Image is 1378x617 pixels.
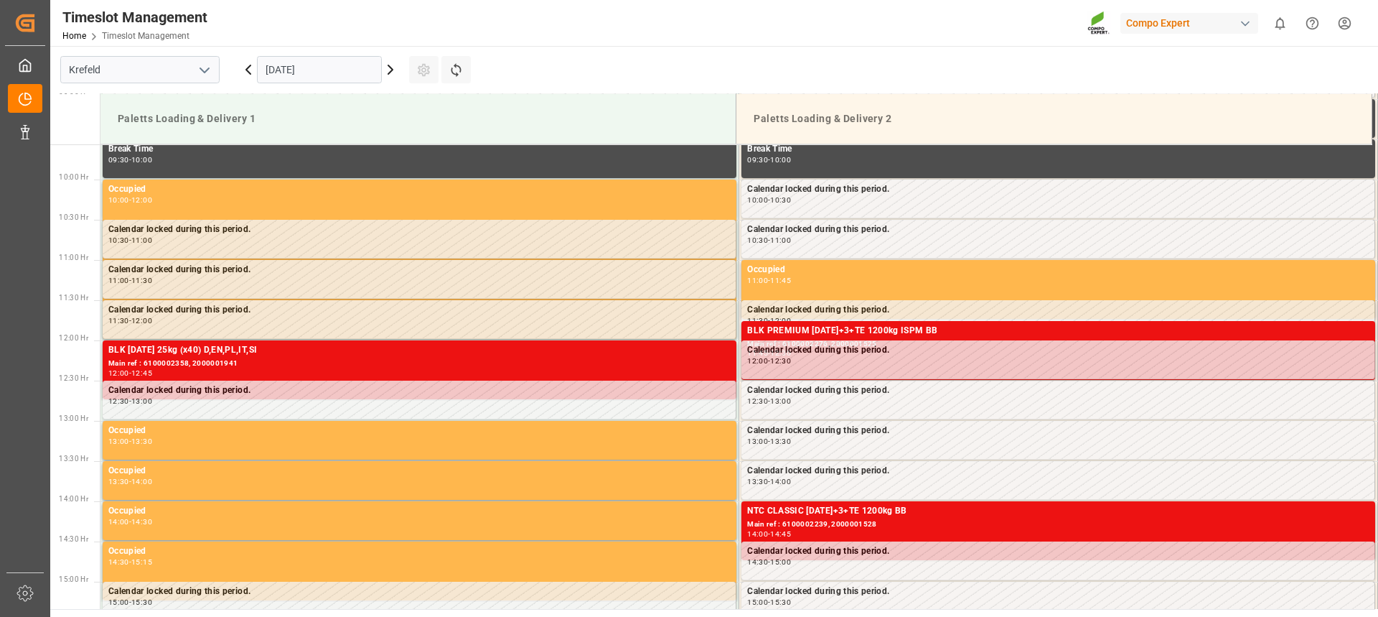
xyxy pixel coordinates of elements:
[747,504,1369,519] div: NTC CLASSIC [DATE]+3+TE 1200kg BB
[129,478,131,485] div: -
[131,559,152,565] div: 15:15
[770,438,791,445] div: 13:30
[131,599,152,606] div: 15:30
[770,237,791,243] div: 11:00
[108,559,129,565] div: 14:30
[129,599,131,606] div: -
[131,438,152,445] div: 13:30
[768,277,770,284] div: -
[747,478,768,485] div: 13:30
[59,495,88,503] span: 14:00 Hr
[62,6,207,28] div: Timeslot Management
[108,384,730,398] div: Calendar locked during this period.
[1120,13,1258,34] div: Compo Expert
[129,317,131,324] div: -
[747,398,768,404] div: 12:30
[768,358,770,364] div: -
[108,182,731,197] div: Occupied
[108,277,129,284] div: 11:00
[131,478,152,485] div: 14:00
[770,157,791,163] div: 10:00
[108,197,129,203] div: 10:00
[747,424,1369,438] div: Calendar locked during this period.
[770,559,791,565] div: 15:00
[747,237,768,243] div: 10:30
[747,559,768,565] div: 14:30
[747,317,768,324] div: 11:30
[108,585,730,599] div: Calendar locked during this period.
[131,317,152,324] div: 12:00
[768,599,770,606] div: -
[129,519,131,525] div: -
[770,531,791,537] div: 14:45
[108,263,730,277] div: Calendar locked during this period.
[747,303,1369,317] div: Calendar locked during this period.
[59,374,88,382] span: 12:30 Hr
[59,294,88,302] span: 11:30 Hr
[768,157,770,163] div: -
[131,277,152,284] div: 11:30
[129,197,131,203] div: -
[108,438,129,445] div: 13:00
[131,157,152,163] div: 10:00
[747,197,768,203] div: 10:00
[1296,7,1328,40] button: Help Center
[108,317,129,324] div: 11:30
[747,324,1369,338] div: BLK PREMIUM [DATE]+3+TE 1200kg ISPM BB
[108,303,730,317] div: Calendar locked during this period.
[747,519,1369,531] div: Main ref : 6100002239, 2000001528
[768,478,770,485] div: -
[747,182,1369,197] div: Calendar locked during this period.
[59,575,88,583] span: 15:00 Hr
[108,544,731,559] div: Occupied
[108,464,731,478] div: Occupied
[747,464,1369,478] div: Calendar locked during this period.
[768,197,770,203] div: -
[108,599,129,606] div: 15:00
[131,519,152,525] div: 14:30
[747,358,768,364] div: 12:00
[129,438,131,445] div: -
[131,237,152,243] div: 11:00
[747,263,1369,277] div: Occupied
[768,237,770,243] div: -
[108,519,129,525] div: 14:00
[108,157,129,163] div: 09:30
[768,438,770,445] div: -
[747,544,1369,559] div: Calendar locked during this period.
[770,277,791,284] div: 11:45
[108,478,129,485] div: 13:30
[257,56,382,83] input: DD.MM.YYYY
[768,531,770,537] div: -
[59,334,88,342] span: 12:00 Hr
[108,223,730,237] div: Calendar locked during this period.
[131,398,152,404] div: 13:00
[59,254,88,261] span: 11:00 Hr
[770,317,791,324] div: 12:00
[747,142,1369,157] div: Break Time
[59,213,88,221] span: 10:30 Hr
[747,338,1369,351] div: Main ref : 6100002276, 2000001525
[1264,7,1296,40] button: show 0 new notifications
[770,197,791,203] div: 10:30
[770,358,791,364] div: 12:30
[108,370,129,376] div: 12:00
[108,142,731,157] div: Break Time
[59,414,88,422] span: 13:00 Hr
[747,531,768,537] div: 14:00
[748,106,1360,132] div: Paletts Loading & Delivery 2
[129,237,131,243] div: -
[59,173,88,181] span: 10:00 Hr
[112,106,724,132] div: Paletts Loading & Delivery 1
[768,398,770,404] div: -
[131,197,152,203] div: 12:00
[768,317,770,324] div: -
[747,157,768,163] div: 09:30
[770,478,791,485] div: 14:00
[1087,11,1110,36] img: Screenshot%202023-09-29%20at%2010.02.21.png_1712312052.png
[129,559,131,565] div: -
[108,358,731,370] div: Main ref : 6100002358, 2000001941
[129,277,131,284] div: -
[193,59,215,81] button: open menu
[129,370,131,376] div: -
